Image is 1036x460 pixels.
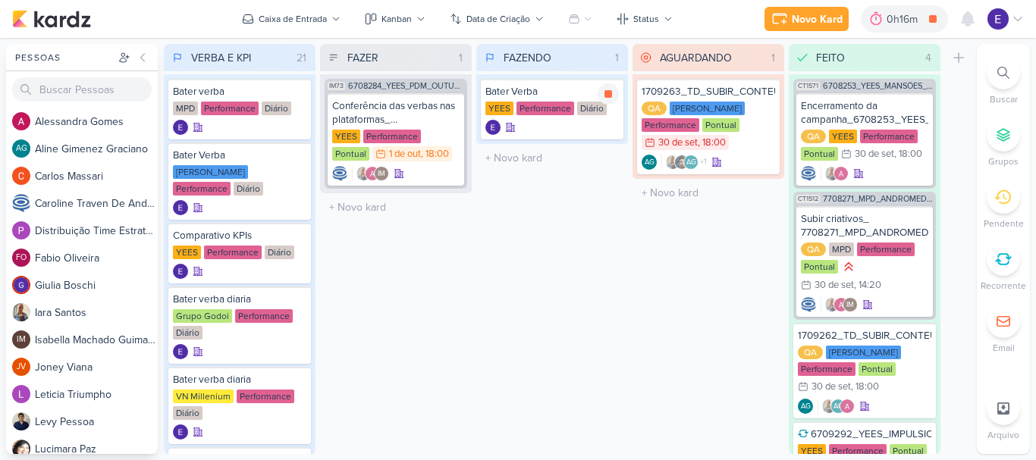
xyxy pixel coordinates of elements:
[894,149,922,159] div: , 18:00
[173,200,188,215] div: Criador(a): Eduardo Quaresma
[577,102,607,115] div: Diário
[642,155,657,170] div: Aline Gimenez Graciano
[16,254,27,262] p: FO
[702,118,739,132] div: Pontual
[12,412,30,430] img: Levy Pessoa
[485,120,501,135] div: Criador(a): Eduardo Quaresma
[801,166,816,181] div: Criador(a): Caroline Traven De Andrade
[332,166,347,181] img: Caroline Traven De Andrade
[173,229,306,243] div: Comparativo KPIs
[645,159,655,167] p: AG
[834,297,849,312] img: Alessandra Gomes
[699,156,707,168] span: +1
[792,11,843,27] div: Novo Kard
[332,166,347,181] div: Criador(a): Caroline Traven De Andrade
[328,82,345,90] span: IM73
[12,194,30,212] img: Caroline Traven De Andrade
[824,297,840,312] img: Iara Santos
[234,182,263,196] div: Diário
[798,399,813,414] div: Criador(a): Aline Gimenez Graciano
[12,330,30,349] div: Isabella Machado Guimarães
[855,149,894,159] div: 30 de set
[173,120,188,135] div: Criador(a): Eduardo Quaresma
[12,385,30,403] img: Leticia Triumpho
[829,243,854,256] div: MPD
[824,166,840,181] img: Iara Santos
[173,264,188,279] div: Criador(a): Eduardo Quaresma
[352,166,389,181] div: Colaboradores: Iara Santos, Alessandra Gomes, Isabella Machado Guimarães
[35,441,158,457] div: L u c i m a r a P a z
[173,246,201,259] div: YEES
[987,8,1009,30] img: Eduardo Quaresma
[12,358,30,376] div: Joney Viana
[798,427,931,441] div: 6709292_YEES_IMPULSIONAMENTO_SOCIAL
[686,159,696,167] p: AG
[984,217,1024,230] p: Pendente
[485,102,513,115] div: YEES
[860,130,918,143] div: Performance
[201,102,259,115] div: Performance
[826,346,901,359] div: [PERSON_NAME]
[12,139,30,158] div: Aline Gimenez Graciano
[823,195,933,203] span: 7708271_MPD_ANDROMEDA_BRIEFING_PEÇAS_NOVO_KV_LANÇAMENTO
[841,259,856,274] div: Prioridade Alta
[479,147,625,169] input: + Novo kard
[609,50,625,66] div: 1
[661,155,707,170] div: Colaboradores: Iara Santos, Nelito Junior, Aline Gimenez Graciano, Alessandra Gomes
[12,221,30,239] img: Distribuição Time Estratégico
[173,102,198,115] div: MPD
[764,7,849,31] button: Novo Kard
[35,168,158,184] div: C a r l o s M a s s a r i
[35,114,158,130] div: A l e s s a n d r a G o m e s
[173,264,188,279] img: Eduardo Quaresma
[658,138,698,148] div: 30 de set
[801,297,816,312] div: Criador(a): Caroline Traven De Andrade
[378,171,385,178] p: IM
[173,293,306,306] div: Bater verba diaria
[801,147,838,161] div: Pontual
[290,50,312,66] div: 21
[173,165,248,179] div: [PERSON_NAME]
[840,399,855,414] img: Alessandra Gomes
[801,243,826,256] div: QA
[35,223,158,239] div: D i s t r i b u i ç ã o T i m e E s t r a t é g i c o
[642,102,667,115] div: QA
[887,11,922,27] div: 0h16m
[389,149,421,159] div: 1 de out
[859,362,896,376] div: Pontual
[857,243,915,256] div: Performance
[798,346,823,359] div: QA
[12,276,30,294] img: Giulia Boschi
[265,246,294,259] div: Diário
[348,82,464,90] span: 6708284_YEES_PDM_OUTUBRO
[993,341,1015,355] p: Email
[35,305,158,321] div: I a r a S a n t o s
[834,166,849,181] img: Alessandra Gomes
[683,155,699,170] div: Aline Gimenez Graciano
[173,373,306,386] div: Bater verba diaria
[12,167,30,185] img: Carlos Massari
[834,403,843,411] p: AG
[829,130,857,143] div: YEES
[173,390,234,403] div: VN Millenium
[12,112,30,130] img: Alessandra Gomes
[173,120,188,135] img: Eduardo Quaresma
[173,344,188,359] img: Eduardo Quaresma
[173,424,188,440] div: Criador(a): Eduardo Quaresma
[823,82,933,90] span: 6708253_YEES_MANSÕES_SUBIR_PEÇAS_CAMPANHA
[204,246,262,259] div: Performance
[801,297,816,312] img: Caroline Traven De Andrade
[642,85,775,99] div: 1709263_TD_SUBIR_CONTEUDO_SOCIAL_EM_PERFORMANCE_LCSA
[818,399,855,414] div: Colaboradores: Iara Santos, Aline Gimenez Graciano, Alessandra Gomes
[173,309,232,323] div: Grupo Godoi
[801,403,811,411] p: AG
[846,302,854,309] p: IM
[598,83,619,105] div: Parar relógio
[16,145,27,153] p: AG
[854,280,881,290] div: , 14:20
[12,303,30,321] img: Iara Santos
[821,399,837,414] img: Iara Santos
[173,406,202,420] div: Diário
[17,363,26,371] p: JV
[812,382,851,392] div: 30 de set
